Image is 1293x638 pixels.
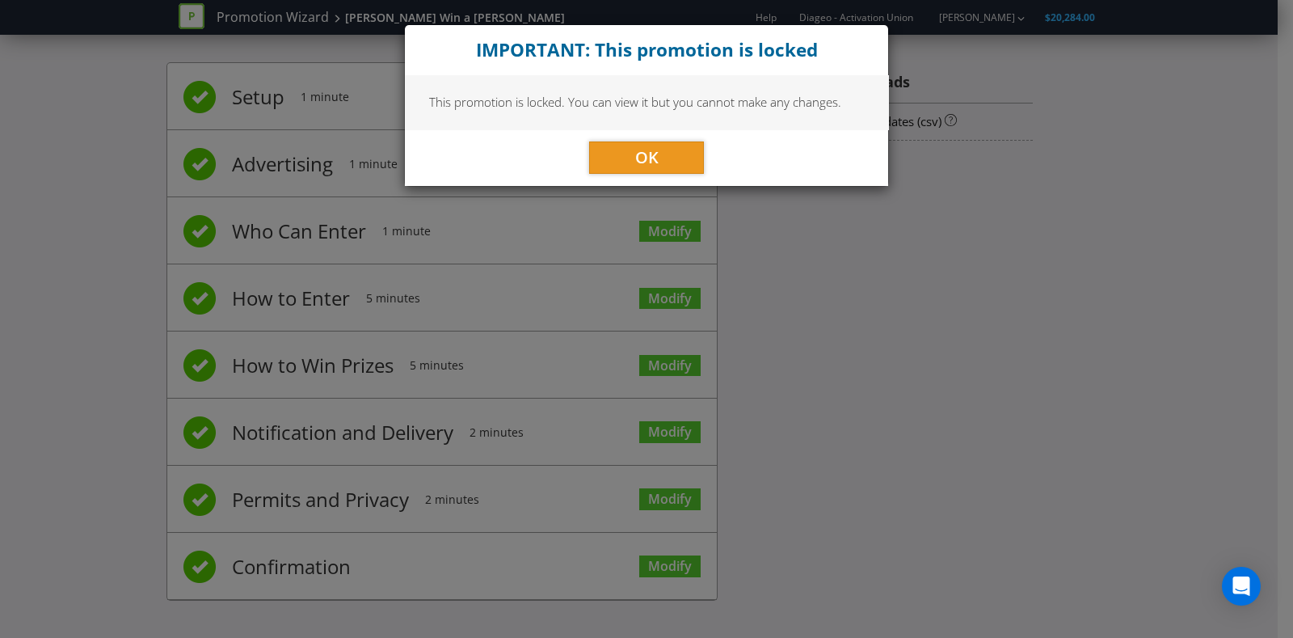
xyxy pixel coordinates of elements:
[476,37,818,62] strong: IMPORTANT: This promotion is locked
[405,25,888,75] div: Close
[635,146,659,168] span: OK
[1222,567,1261,606] div: Open Intercom Messenger
[589,142,704,174] button: OK
[405,75,888,129] div: This promotion is locked. You can view it but you cannot make any changes.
